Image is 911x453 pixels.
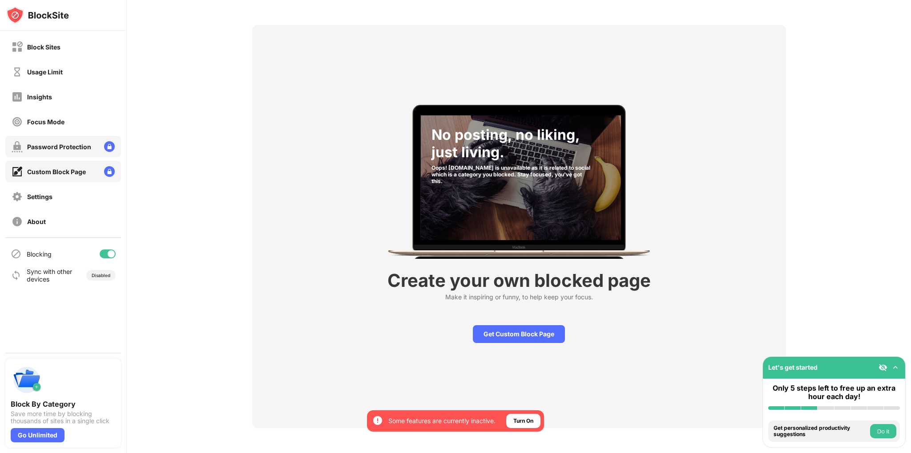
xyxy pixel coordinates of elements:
div: Usage Limit [27,68,63,76]
img: eye-not-visible.svg [879,363,887,372]
div: Block By Category [11,400,116,408]
div: Get personalized productivity suggestions [774,425,868,438]
img: customize-block-page-on.svg [12,166,23,177]
div: Insights [27,93,52,101]
img: logo-blocksite.svg [6,6,69,24]
img: block-off.svg [12,41,23,53]
img: category-socialNetworksAndOnlineCommunities-001.jpg [421,115,621,240]
img: insights-off.svg [12,91,23,102]
button: Do it [870,424,896,438]
div: Password Protection [27,143,91,151]
div: Focus Mode [27,118,64,126]
div: Some features are currently inactive. [388,416,496,425]
div: No posting, no liking, just living. [431,126,594,161]
img: focus-off.svg [12,116,23,127]
div: Save more time by blocking thousands of sites in a single click [11,410,116,424]
div: Custom Block Page [27,168,86,175]
img: omni-setup-toggle.svg [891,363,900,372]
div: Let's get started [768,363,818,371]
div: Get Custom Block Page [473,325,565,343]
img: lock-menu.svg [104,141,115,152]
div: Only 5 steps left to free up an extra hour each day! [768,384,900,401]
div: Settings [27,193,52,200]
div: Go Unlimited [11,428,64,442]
img: blocking-icon.svg [11,249,21,259]
img: push-categories.svg [11,364,43,396]
div: Block Sites [27,43,60,51]
img: time-usage-off.svg [12,66,23,78]
img: password-protection-off.svg [12,141,23,152]
img: settings-off.svg [12,191,23,202]
div: Oops! [DOMAIN_NAME] is unavailable as it is related to social which is a category you blocked. St... [431,164,594,184]
div: Sync with other devices [27,268,73,283]
img: sync-icon.svg [11,270,21,281]
div: Turn On [513,416,533,425]
div: About [27,218,46,225]
div: Create your own blocked page [387,269,651,291]
img: error-circle-white.svg [372,415,383,426]
div: Make it inspiring or funny, to help keep your focus. [445,293,593,304]
img: about-off.svg [12,216,23,227]
img: lock-menu.svg [104,166,115,177]
div: Blocking [27,250,52,258]
div: Disabled [92,273,110,278]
